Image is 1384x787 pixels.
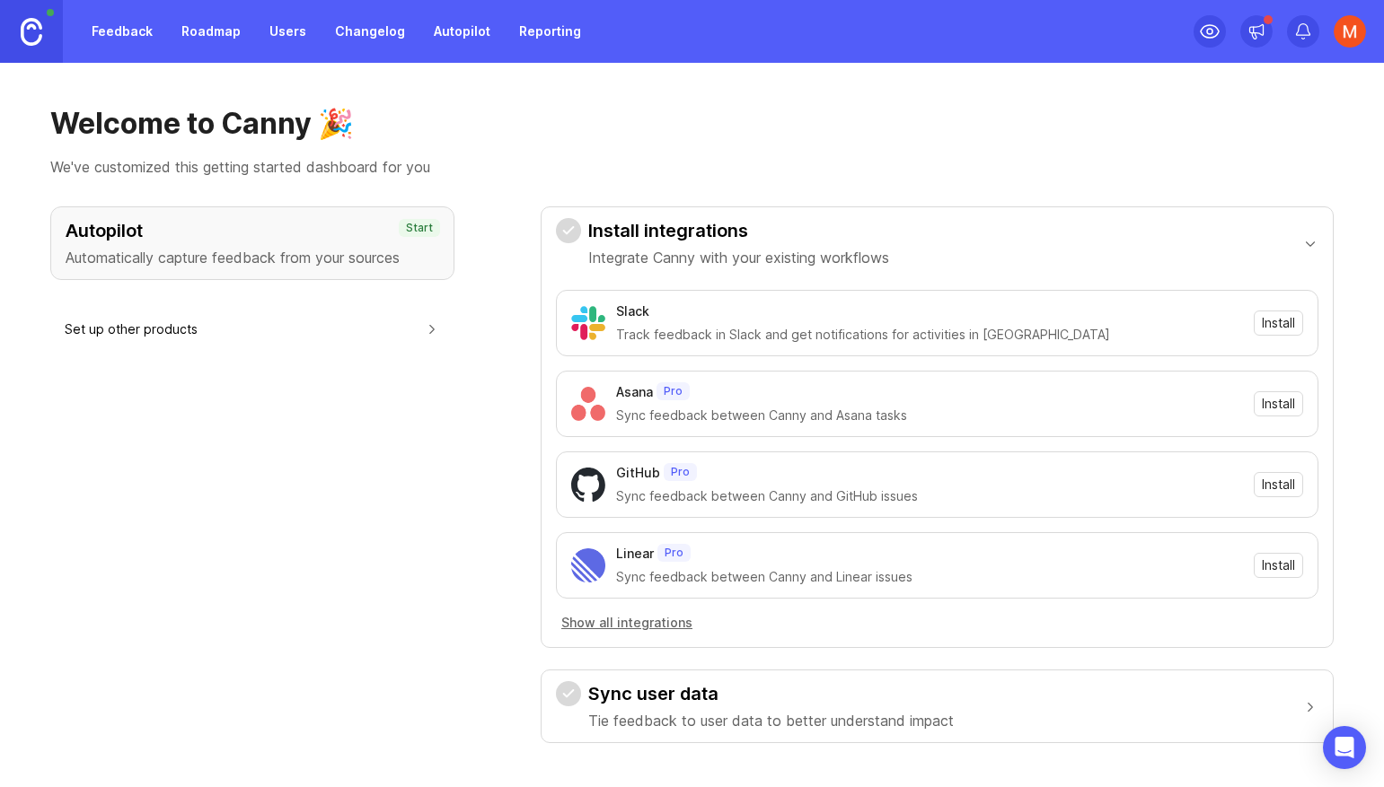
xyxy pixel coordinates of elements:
span: Install [1262,556,1295,574]
img: Asana [571,387,605,421]
a: Changelog [324,15,416,48]
a: Feedback [81,15,163,48]
img: Slack [571,306,605,340]
p: Automatically capture feedback from your sources [66,247,439,268]
h3: Install integrations [588,218,889,243]
div: Sync feedback between Canny and GitHub issues [616,486,1243,506]
p: Pro [664,384,683,398]
button: Set up other products [65,309,440,349]
button: Install integrationsIntegrate Canny with your existing workflows [556,207,1318,279]
div: Sync feedback between Canny and Linear issues [616,567,1243,587]
div: Slack [616,302,649,321]
span: Install [1262,395,1295,413]
img: Canny Home [21,18,42,46]
a: Show all integrations [556,613,1318,633]
img: Michael Dreger [1334,15,1366,48]
p: Start [406,221,433,235]
h3: Autopilot [66,218,439,243]
div: Track feedback in Slack and get notifications for activities in [GEOGRAPHIC_DATA] [616,325,1243,345]
a: Roadmap [171,15,251,48]
span: Install [1262,476,1295,494]
button: Sync user dataTie feedback to user data to better understand impact [556,670,1318,742]
button: Install [1254,472,1303,497]
a: Users [259,15,317,48]
p: Tie feedback to user data to better understand impact [588,710,954,731]
span: Install [1262,314,1295,332]
div: GitHub [616,463,660,483]
div: Open Intercom Messenger [1323,726,1366,769]
button: Show all integrations [556,613,698,633]
p: Pro [665,546,683,560]
div: Asana [616,382,653,402]
button: AutopilotAutomatically capture feedback from your sourcesStart [50,206,454,280]
div: Install integrationsIntegrate Canny with your existing workflows [556,279,1318,647]
img: GitHub [571,468,605,502]
button: Install [1254,553,1303,578]
p: Integrate Canny with your existing workflows [588,247,889,268]
p: We've customized this getting started dashboard for you [50,156,1334,178]
button: Install [1254,310,1303,336]
img: Linear [571,548,605,582]
h1: Welcome to Canny 🎉 [50,106,1334,142]
p: Pro [671,465,690,479]
h3: Sync user data [588,681,954,706]
div: Sync feedback between Canny and Asana tasks [616,406,1243,425]
button: Install [1254,391,1303,416]
a: Reporting [508,15,592,48]
a: Autopilot [423,15,501,48]
div: Linear [616,544,654,564]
